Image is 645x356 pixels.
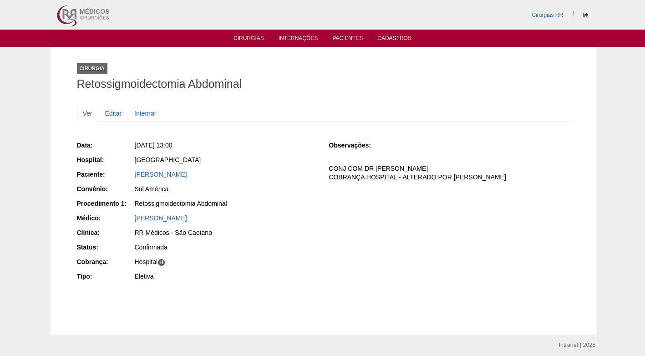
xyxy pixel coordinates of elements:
[329,141,386,150] div: Observações:
[99,105,128,122] a: Editar
[77,257,134,266] div: Cobrança:
[77,199,134,208] div: Procedimento 1:
[135,214,187,222] a: [PERSON_NAME]
[77,105,98,122] a: Ver
[559,341,596,350] div: Intranet | 2025
[377,35,411,44] a: Cadastros
[329,164,568,182] p: CONJ COM DR [PERSON_NAME] COBRANÇA HOSPITAL - ALTERADO POR [PERSON_NAME]
[77,243,134,252] div: Status:
[77,272,134,281] div: Tipo:
[135,257,316,266] div: Hospital
[128,105,162,122] a: Internar
[77,78,569,90] h1: Retossigmoidectomia Abdominal
[77,214,134,223] div: Médico:
[332,35,363,44] a: Pacientes
[135,243,316,252] div: Confirmada
[77,63,107,74] div: Cirurgia
[77,228,134,237] div: Clínica:
[135,272,316,281] div: Eletiva
[279,35,318,44] a: Internações
[135,142,173,149] span: [DATE] 13:00
[135,155,316,164] div: [GEOGRAPHIC_DATA]
[77,170,134,179] div: Paciente:
[234,35,264,44] a: Cirurgias
[77,155,134,164] div: Hospital:
[532,12,563,18] a: Cirurgias RR
[77,141,134,150] div: Data:
[583,12,588,18] i: Sair
[135,171,187,178] a: [PERSON_NAME]
[157,259,165,266] span: H
[135,228,316,237] div: RR Médicos - São Caetano
[135,199,316,208] div: Retossigmoidectomia Abdominal
[77,184,134,193] div: Convênio:
[135,184,316,193] div: Sul América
